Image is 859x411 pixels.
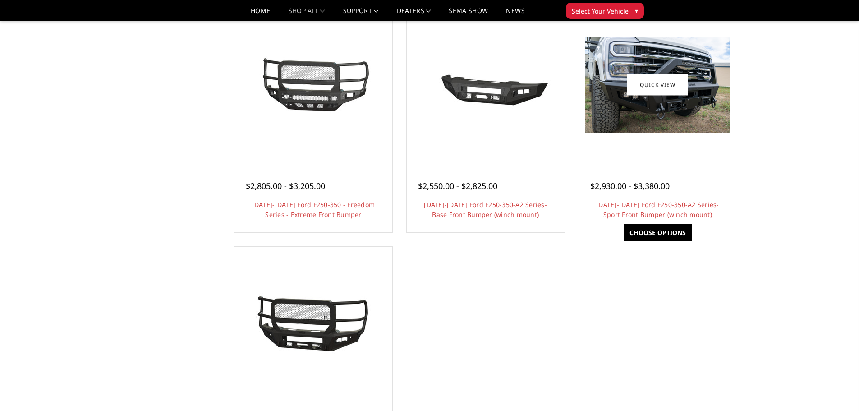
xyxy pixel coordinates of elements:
[246,180,325,191] span: $2,805.00 - $3,205.00
[289,8,325,21] a: shop all
[409,8,562,162] a: 2023-2025 Ford F250-350-A2 Series-Base Front Bumper (winch mount) 2023-2025 Ford F250-350-A2 Seri...
[635,6,638,15] span: ▾
[596,200,719,219] a: [DATE]-[DATE] Ford F250-350-A2 Series-Sport Front Bumper (winch mount)
[397,8,431,21] a: Dealers
[566,3,644,19] button: Select Your Vehicle
[251,8,270,21] a: Home
[449,8,488,21] a: SEMA Show
[237,8,390,162] a: 2023-2025 Ford F250-350 - Freedom Series - Extreme Front Bumper 2023-2025 Ford F250-350 - Freedom...
[418,180,497,191] span: $2,550.00 - $2,825.00
[343,8,379,21] a: Support
[585,37,730,133] img: 2023-2025 Ford F250-350-A2 Series-Sport Front Bumper (winch mount)
[241,293,386,359] img: 2023-2025 Ford F250-350-A2 Series-Extreme Front Bumper (winch mount)
[424,200,547,219] a: [DATE]-[DATE] Ford F250-350-A2 Series-Base Front Bumper (winch mount)
[581,8,735,162] a: 2023-2025 Ford F250-350-A2 Series-Sport Front Bumper (winch mount) 2023-2025 Ford F250-350-A2 Ser...
[624,224,692,241] a: Choose Options
[590,180,670,191] span: $2,930.00 - $3,380.00
[506,8,524,21] a: News
[627,74,688,96] a: Quick view
[237,249,390,402] a: 2023-2025 Ford F250-350-A2 Series-Extreme Front Bumper (winch mount) 2023-2025 Ford F250-350-A2 S...
[572,6,629,16] span: Select Your Vehicle
[252,200,375,219] a: [DATE]-[DATE] Ford F250-350 - Freedom Series - Extreme Front Bumper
